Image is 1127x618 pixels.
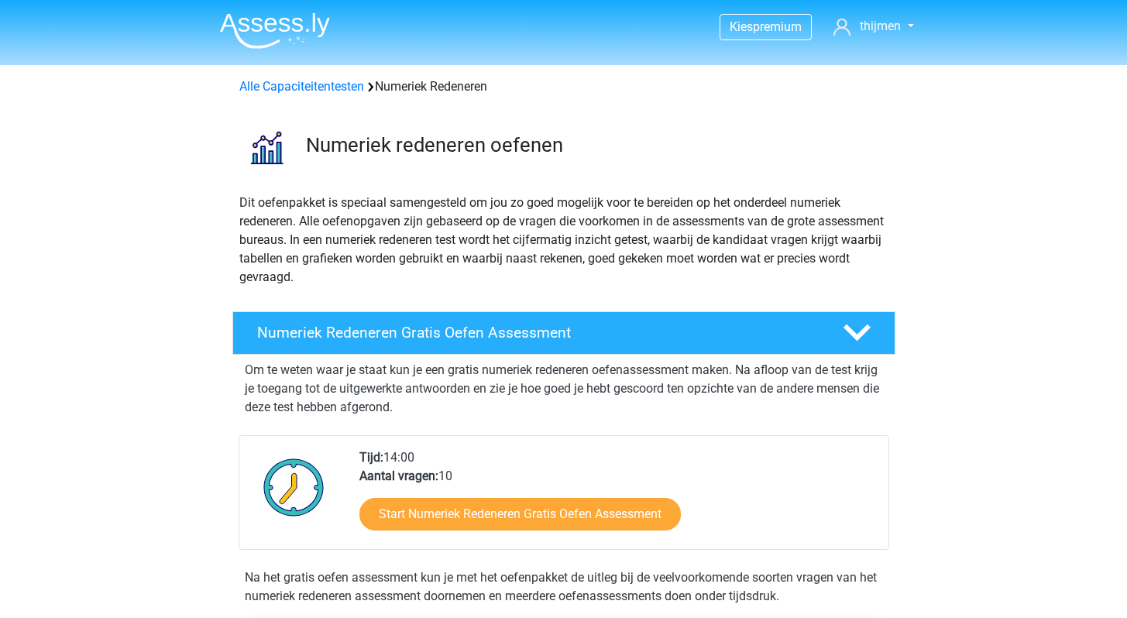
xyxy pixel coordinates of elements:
img: Klok [255,448,333,526]
a: Kiespremium [720,16,811,37]
span: Kies [730,19,753,34]
div: Na het gratis oefen assessment kun je met het oefenpakket de uitleg bij de veelvoorkomende soorte... [239,568,889,606]
div: Numeriek Redeneren [233,77,895,96]
img: numeriek redeneren [233,115,299,180]
h4: Numeriek Redeneren Gratis Oefen Assessment [257,324,818,342]
h3: Numeriek redeneren oefenen [306,133,883,157]
a: thijmen [827,17,919,36]
a: Start Numeriek Redeneren Gratis Oefen Assessment [359,498,681,530]
b: Tijd: [359,450,383,465]
p: Om te weten waar je staat kun je een gratis numeriek redeneren oefenassessment maken. Na afloop v... [245,361,883,417]
span: premium [753,19,802,34]
span: thijmen [860,19,901,33]
p: Dit oefenpakket is speciaal samengesteld om jou zo goed mogelijk voor te bereiden op het onderdee... [239,194,888,287]
b: Aantal vragen: [359,469,438,483]
a: Numeriek Redeneren Gratis Oefen Assessment [226,311,902,355]
a: Alle Capaciteitentesten [239,79,364,94]
div: 14:00 10 [348,448,888,549]
img: Assessly [220,12,330,49]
